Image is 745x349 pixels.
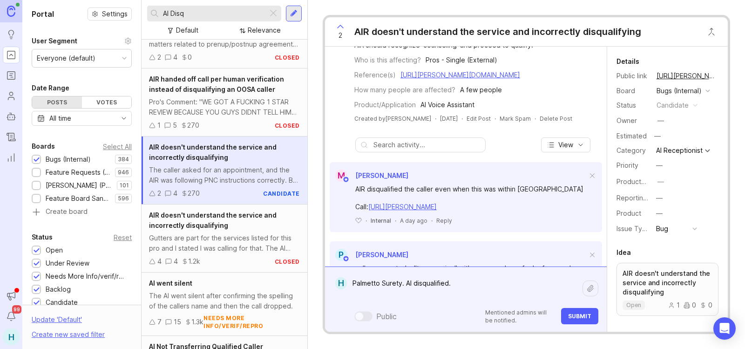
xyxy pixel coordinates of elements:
div: 0 [684,302,696,308]
div: — [656,160,663,171]
div: How many people are affected? [354,85,455,95]
div: Bugs (Internal) [46,154,91,164]
span: 2 [339,30,342,41]
div: · [395,217,396,225]
span: [PERSON_NAME] [355,251,408,259]
p: open [626,301,641,309]
div: 0 [700,302,712,308]
a: AIR doesn't understand the service and incorrectly disqualifyingGutters are part for the services... [142,205,307,273]
a: [DATE] [440,115,458,123]
button: ProductboardID [655,176,667,188]
div: 270 [188,188,200,198]
div: — [657,177,664,187]
button: H [3,328,20,345]
div: Select All [103,144,132,149]
button: View [541,137,590,152]
div: P [335,249,347,261]
div: Posts [32,96,82,108]
div: 1.2k [188,256,200,267]
div: AIR disqualified the caller even when this was within [GEOGRAPHIC_DATA] [355,184,587,194]
span: AI went silent [149,279,192,287]
a: AI went silentThe AI went silent after confirming the spelling of the callers name and then the c... [142,273,307,336]
img: Canny Home [7,6,15,16]
div: H [335,277,347,289]
a: Users [3,88,20,104]
label: Reporting Team [616,194,666,202]
div: 1 [668,302,680,308]
div: Candidate [46,297,78,308]
div: A few people [460,85,502,95]
div: Backlog [46,284,71,294]
div: M [335,170,347,182]
div: Created by [PERSON_NAME] [354,115,431,123]
a: Reporting [3,149,20,166]
a: Portal [3,47,20,63]
a: P[PERSON_NAME] [330,249,408,261]
span: AIR doesn't understand the service and incorrectly disqualifying [149,211,277,229]
img: member badge [342,176,349,183]
div: Details [616,56,639,67]
div: All time [49,113,71,123]
button: Settings [88,7,132,21]
div: Edit Post [467,115,491,123]
div: closed [275,54,300,62]
div: [PERSON_NAME] (Public) [46,180,112,191]
div: Internal [371,217,391,225]
div: closed [275,122,300,130]
div: Boards [32,141,55,152]
div: Relevance [248,25,281,35]
div: · [431,217,433,225]
div: — [651,130,664,142]
div: candidate [263,190,300,198]
h1: Portal [32,8,54,20]
a: Ideas [3,26,20,43]
div: Public link [616,71,649,81]
div: 4 [157,256,162,267]
div: — [656,208,663,219]
button: Mark Spam [500,115,531,123]
div: 2 [157,52,161,62]
button: Announcements [3,287,20,304]
div: Add tags [691,331,718,342]
input: Search activity... [373,140,481,150]
p: AIR doesn't understand the service and incorrectly disqualifying [623,269,713,297]
svg: toggle icon [116,115,131,122]
a: AIR doesn't understand the service and incorrectly disqualifyingThe caller asked for an appointme... [142,137,307,205]
div: The caller asked for an appointment, and the AIR was following PNC instructions correctly. But wh... [149,165,300,185]
div: closed [275,258,300,266]
button: Submit [561,308,598,324]
a: [URL][PERSON_NAME] [368,203,437,211]
div: Reference(s) [354,70,396,80]
label: ProductboardID [616,178,666,185]
div: Public [376,311,397,322]
a: Autopilot [3,108,20,125]
div: User Segment [32,35,77,47]
div: Update ' Default ' [32,315,82,329]
span: View [558,140,573,150]
a: AIR doesn't understand the service and incorrectly disqualifyingopen100 [616,263,719,316]
p: 384 [118,156,129,163]
div: Pro's Comment: "WE GOT A FUCKING 1 STAR REVIEW BECAUSE YOU GUYS DIDNT TELL HIM WE DO NOT SERVICE ... [149,97,300,117]
button: Close button [702,22,721,41]
input: Search... [163,8,264,19]
div: · [461,115,463,123]
div: Idea [616,247,631,258]
div: 0 [188,52,192,62]
div: Pros - Single (External) [426,55,497,65]
div: 2 [157,188,161,198]
p: 101 [120,182,129,189]
div: Bug [656,224,668,234]
div: Create new saved filter [32,329,105,340]
a: Roadmaps [3,67,20,84]
span: AIR doesn't understand the service and incorrectly disqualifying [149,143,277,161]
button: Notifications [3,308,20,325]
label: Priority [616,161,638,169]
div: Product/Application [354,100,416,110]
div: · [435,115,436,123]
div: AI Voice Assistant [420,100,474,110]
div: — [657,116,664,126]
span: Settings [102,9,128,19]
div: Votes [82,96,132,108]
p: 596 [118,195,129,202]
